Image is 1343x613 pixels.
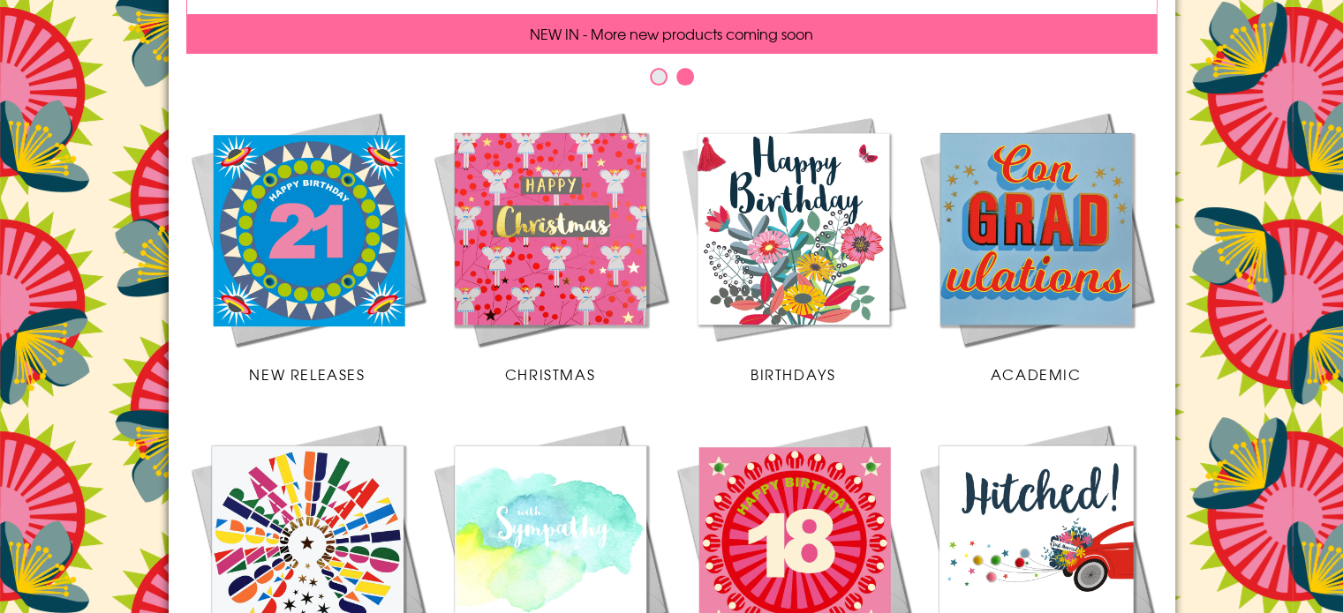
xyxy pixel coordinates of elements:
[505,363,595,385] span: Christmas
[672,108,915,385] a: Birthdays
[186,67,1158,94] div: Carousel Pagination
[186,108,429,385] a: New Releases
[751,363,835,385] span: Birthdays
[249,363,365,385] span: New Releases
[530,23,813,44] span: NEW IN - More new products coming soon
[650,68,668,86] button: Carousel Page 1
[429,108,672,385] a: Christmas
[676,68,694,86] button: Carousel Page 2 (Current Slide)
[991,363,1082,385] span: Academic
[915,108,1158,385] a: Academic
